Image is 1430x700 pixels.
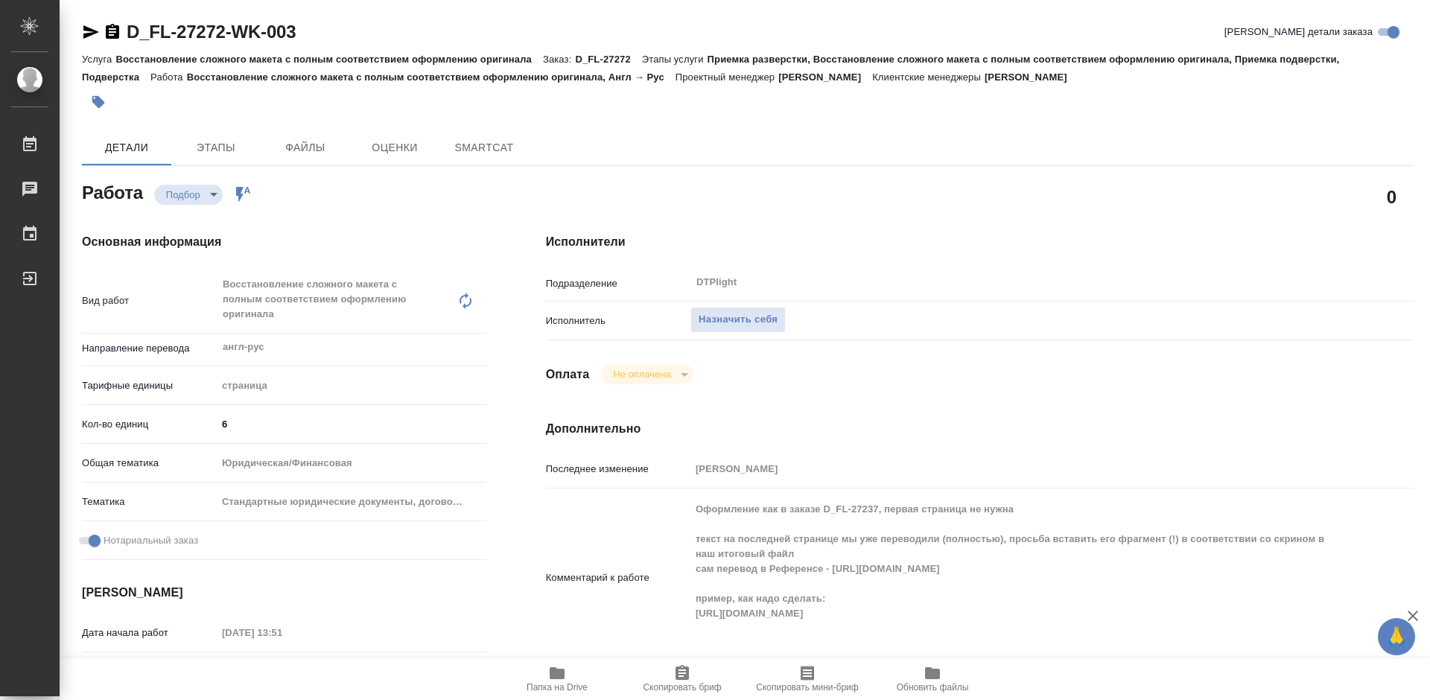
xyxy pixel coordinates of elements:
[82,54,1339,83] p: Приемка разверстки, Восстановление сложного макета с полным соответствием оформлению оригинала, П...
[162,188,205,201] button: Подбор
[642,54,708,65] p: Этапы услуги
[546,420,1414,438] h4: Дополнительно
[217,622,347,643] input: Пустое поле
[127,22,296,42] a: D_FL-27272-WK-003
[690,458,1341,480] input: Пустое поле
[82,494,217,509] p: Тематика
[217,451,486,476] div: Юридическая/Финансовая
[82,626,217,640] p: Дата начала работ
[180,139,252,157] span: Этапы
[82,233,486,251] h4: Основная информация
[150,71,187,83] p: Работа
[1387,184,1396,209] h2: 0
[778,71,872,83] p: [PERSON_NAME]
[546,462,690,477] p: Последнее изменение
[104,23,121,41] button: Скопировать ссылку
[872,71,985,83] p: Клиентские менеджеры
[601,364,693,384] div: Подбор
[82,456,217,471] p: Общая тематика
[495,658,620,700] button: Папка на Drive
[1384,621,1409,652] span: 🙏
[91,139,162,157] span: Детали
[1224,25,1373,39] span: [PERSON_NAME] детали заказа
[82,54,115,65] p: Услуга
[699,311,778,328] span: Назначить себя
[82,584,486,602] h4: [PERSON_NAME]
[154,185,223,205] div: Подбор
[543,54,575,65] p: Заказ:
[690,307,786,333] button: Назначить себя
[546,314,690,328] p: Исполнитель
[575,54,641,65] p: D_FL-27272
[745,658,870,700] button: Скопировать мини-бриф
[217,489,486,515] div: Стандартные юридические документы, договоры, уставы
[756,682,858,693] span: Скопировать мини-бриф
[897,682,969,693] span: Обновить файлы
[82,86,115,118] button: Добавить тэг
[82,341,217,356] p: Направление перевода
[690,497,1341,656] textarea: Оформление как в заказе D_FL-27237, первая страница не нужна текст на последней странице мы уже п...
[82,378,217,393] p: Тарифные единицы
[115,54,543,65] p: Восстановление сложного макета с полным соответствием оформлению оригинала
[359,139,430,157] span: Оценки
[217,373,486,398] div: страница
[546,276,690,291] p: Подразделение
[82,23,100,41] button: Скопировать ссылку для ЯМессенджера
[1378,618,1415,655] button: 🙏
[676,71,778,83] p: Проектный менеджер
[527,682,588,693] span: Папка на Drive
[187,71,676,83] p: Восстановление сложного макета с полным соответствием оформлению оригинала, Англ → Рус
[546,233,1414,251] h4: Исполнители
[448,139,520,157] span: SmartCat
[546,570,690,585] p: Комментарий к работе
[270,139,341,157] span: Файлы
[82,178,143,205] h2: Работа
[104,533,198,548] span: Нотариальный заказ
[82,417,217,432] p: Кол-во единиц
[985,71,1078,83] p: [PERSON_NAME]
[217,413,486,435] input: ✎ Введи что-нибудь
[620,658,745,700] button: Скопировать бриф
[82,293,217,308] p: Вид работ
[608,368,675,381] button: Не оплачена
[870,658,995,700] button: Обновить файлы
[546,366,590,384] h4: Оплата
[643,682,721,693] span: Скопировать бриф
